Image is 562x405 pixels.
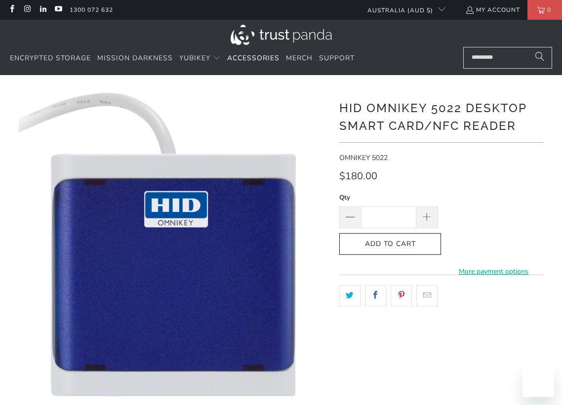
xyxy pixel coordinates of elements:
span: Encrypted Storage [10,53,91,63]
iframe: Button to launch messaging window [522,365,554,397]
a: Trust Panda Australia on YouTube [54,6,62,14]
button: Search [527,47,552,69]
a: 1300 072 632 [70,4,113,15]
a: Trust Panda Australia on Instagram [23,6,31,14]
a: Share this on Facebook [365,285,386,306]
img: HID OMNIKEY 5022 Desktop Smart Card/NFC Reader [19,90,329,401]
span: Mission Darkness [97,53,173,63]
span: Merch [286,53,313,63]
input: Search... [463,47,552,69]
span: Accessories [227,53,280,63]
a: Support [319,47,355,70]
a: Trust Panda Australia on Facebook [7,6,16,14]
button: Add to Cart [339,233,441,255]
a: Accessories [227,47,280,70]
img: Trust Panda Australia [231,25,332,45]
a: Share this on Twitter [339,285,361,306]
span: YubiKey [179,53,210,63]
h1: HID OMNIKEY 5022 Desktop Smart Card/NFC Reader [339,97,543,135]
label: Qty [339,192,438,203]
a: Share this on Pinterest [391,285,412,306]
a: Mission Darkness [97,47,173,70]
span: OMNIKEY 5022 [339,153,388,162]
a: Merch [286,47,313,70]
span: Support [319,53,355,63]
a: My Account [465,4,520,15]
a: More payment options [444,266,543,277]
summary: YubiKey [179,47,221,70]
nav: Translation missing: en.navigation.header.main_nav [10,47,355,70]
a: Encrypted Storage [10,47,91,70]
span: Add to Cart [350,240,431,248]
a: Email this to a friend [416,285,438,306]
a: Trust Panda Australia on LinkedIn [39,6,47,14]
span: $180.00 [339,169,377,183]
